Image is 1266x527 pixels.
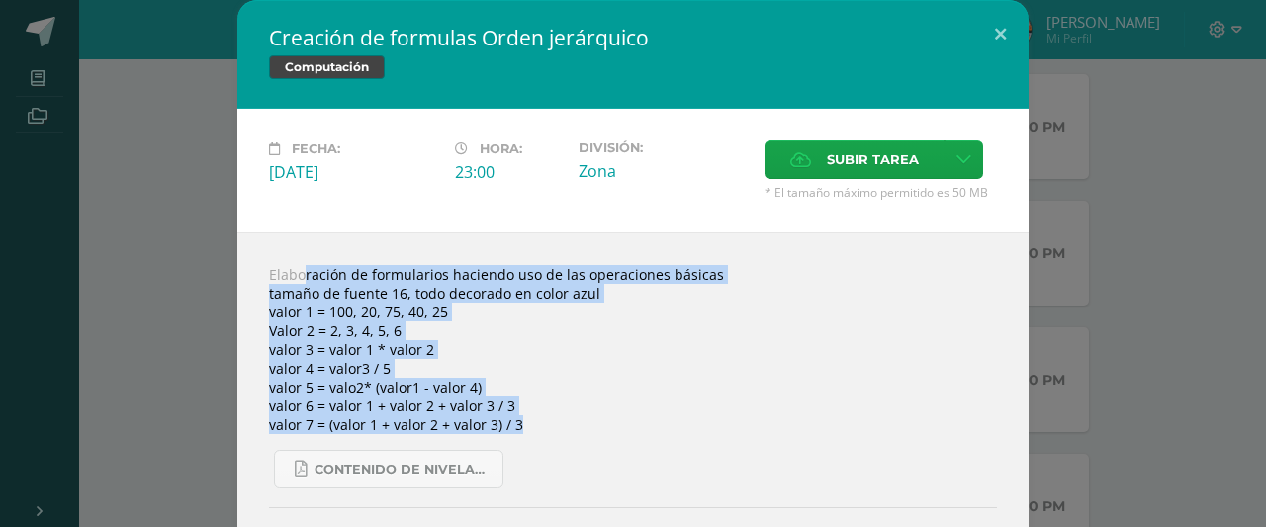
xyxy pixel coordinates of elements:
[765,184,997,201] span: * El tamaño máximo permitido es 50 MB
[274,450,503,488] a: Contenido de Nivelación para Quinto Primaria.pdf
[455,161,563,183] div: 23:00
[292,141,340,156] span: Fecha:
[827,141,919,178] span: Subir tarea
[579,160,749,182] div: Zona
[269,24,997,51] h2: Creación de formulas Orden jerárquico
[315,462,493,478] span: Contenido de Nivelación para Quinto Primaria.pdf
[480,141,522,156] span: Hora:
[579,140,749,155] label: División:
[269,55,385,79] span: Computación
[269,161,439,183] div: [DATE]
